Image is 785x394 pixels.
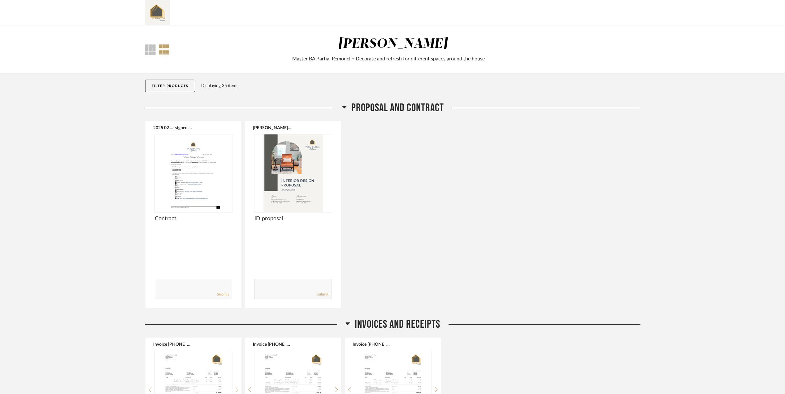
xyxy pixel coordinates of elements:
button: Invoice [PHONE_NUMBER].pdf [153,342,192,347]
img: undefined [254,134,332,212]
span: Invoices and Receipts [355,318,440,331]
button: Filter Products [145,80,195,92]
button: [PERSON_NAME]...Proposal.pdf [253,125,292,130]
span: ID proposal [254,215,332,222]
a: Submit [317,292,328,297]
div: Master BA Partial Remodel + Decorate and refresh for different spaces around the house [229,55,548,63]
div: Displaying 35 items [201,82,638,89]
img: 160db8c2-a9c3-462d-999a-f84536e197ed.png [145,0,170,25]
button: Invoice [PHONE_NUMBER].pdf [253,342,292,347]
span: Proposal and Contract [351,101,444,115]
button: Invoice [PHONE_NUMBER].pdf [353,342,391,347]
div: [PERSON_NAME] [338,37,448,50]
button: 2025 02 ...- signed.pdf [153,125,192,130]
span: Contract [155,215,232,222]
img: undefined [155,134,232,212]
a: Submit [217,292,229,297]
